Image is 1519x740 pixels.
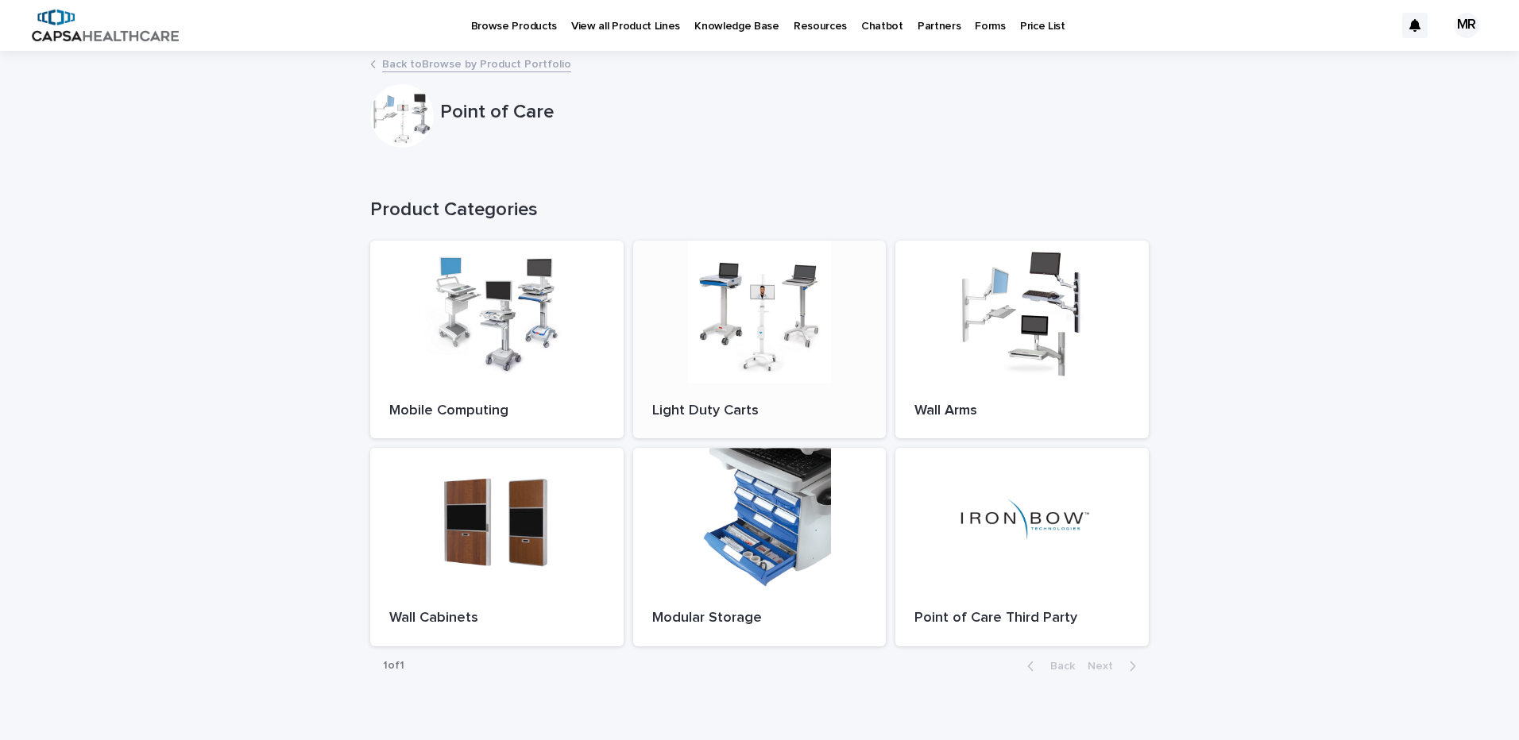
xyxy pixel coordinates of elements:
[914,403,1130,420] p: Wall Arms
[440,101,1142,124] p: Point of Care
[370,646,417,685] p: 1 of 1
[652,403,868,420] p: Light Duty Carts
[1454,13,1479,38] div: MR
[370,198,1149,222] h1: Product Categories
[633,448,887,646] a: Modular Storage
[895,241,1149,439] a: Wall Arms
[389,403,605,420] p: Mobile Computing
[389,610,605,627] p: Wall Cabinets
[1088,661,1123,672] span: Next
[895,448,1149,646] a: Point of Care Third Party
[1081,659,1149,673] button: Next
[1041,661,1075,672] span: Back
[914,610,1130,627] p: Point of Care Third Party
[370,241,624,439] a: Mobile Computing
[32,10,179,41] img: B5p4sRfuTuC72oLToeu7
[382,54,571,72] a: Back toBrowse by Product Portfolio
[633,241,887,439] a: Light Duty Carts
[652,610,868,627] p: Modular Storage
[1015,659,1081,673] button: Back
[370,448,624,646] a: Wall Cabinets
